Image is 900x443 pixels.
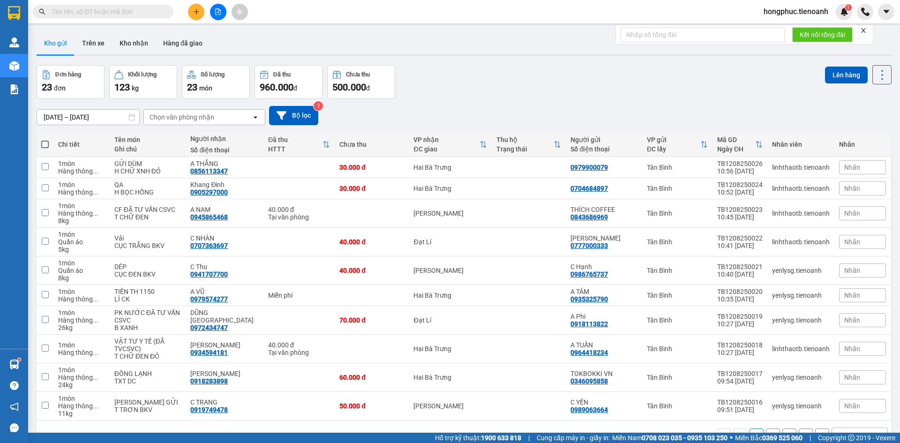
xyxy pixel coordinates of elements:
div: TIỀN TH 1150 [114,288,181,295]
div: Tân Bình [647,374,708,381]
div: 10:40 [DATE] [717,270,763,278]
div: 1 món [58,366,105,374]
strong: 0708 023 035 - 0935 103 250 [642,434,727,442]
span: | [810,433,811,443]
div: Số lượng [201,71,225,78]
span: ... [93,349,98,356]
div: 0905297000 [190,188,228,196]
button: caret-down [878,4,894,20]
span: kg [132,84,139,92]
div: linhthaotb.tienoanh [772,185,830,192]
div: 1 món [58,288,105,295]
span: Miền Bắc [735,433,802,443]
div: 50.000 đ [339,402,404,410]
sup: 1 [845,4,852,11]
div: [PERSON_NAME] [413,267,487,274]
div: Hai Bà Trưng [413,345,487,353]
div: Khối lượng [128,71,157,78]
input: Tìm tên, số ĐT hoặc mã đơn [52,7,162,17]
div: A TUẤN [570,341,637,349]
div: 60.000 đ [339,374,404,381]
span: 23 [187,82,197,93]
div: 24 kg [58,381,105,389]
div: Đơn hàng [55,71,81,78]
div: TB1208250023 [717,206,763,213]
div: 40.000 đ [339,267,404,274]
img: phone-icon [861,8,870,16]
th: Toggle SortBy [642,132,712,157]
div: Khang Đinh [190,181,259,188]
div: 10:27 [DATE] [717,320,763,328]
div: A THẮNG [190,160,259,167]
button: Lên hàng [825,67,868,83]
span: Hỗ trợ kỹ thuật: [435,433,521,443]
span: aim [236,8,243,15]
div: Ghi chú [114,145,181,153]
div: C Thu [190,263,259,270]
span: Nhãn [844,164,860,171]
div: 1 món [58,181,105,188]
span: close [860,27,867,34]
input: Select a date range. [37,110,139,125]
div: T CHỮ ĐEN ĐỎ [114,353,181,360]
div: C Hạnh [570,263,637,270]
img: warehouse-icon [9,61,19,71]
span: Nhãn [844,185,860,192]
div: 10:27 [DATE] [717,349,763,356]
div: 1 món [58,160,105,167]
div: 09:51 [DATE] [717,406,763,413]
div: A Phi [570,313,637,320]
button: Số lượng23món [182,65,250,99]
span: question-circle [10,381,19,390]
div: 0934594181 [190,349,228,356]
div: Trạng thái [496,145,554,153]
div: A VŨ [190,288,259,295]
div: [PERSON_NAME] [413,210,487,217]
div: LALAMOVE GỬI [114,398,181,406]
button: 1 [750,428,764,443]
div: 11 kg [58,410,105,417]
div: 0843686969 [570,213,608,221]
div: B XANH [114,324,181,331]
div: A NAM [190,206,259,213]
div: PK NƯỚC ĐÃ TƯ VẤN CSVC [114,309,181,324]
div: yenlysg.tienoanh [772,267,830,274]
div: Chưa thu [339,141,404,148]
div: 70.000 đ [339,316,404,324]
div: [PERSON_NAME] [413,402,487,410]
div: ĐC lấy [647,145,700,153]
div: 8 kg [58,217,105,225]
div: Tân Bình [647,185,708,192]
div: 1 món [58,309,105,316]
div: TB1208250019 [717,313,763,320]
img: solution-icon [9,84,19,94]
div: 10 / trang [838,431,867,440]
span: Nhãn [844,210,860,217]
button: Kết nối tổng đài [792,27,853,42]
div: Tân Bình [647,402,708,410]
span: Nhãn [844,402,860,410]
div: Hai Bà Trưng [413,185,487,192]
div: Quần áo [58,267,105,274]
div: TXT DC [114,377,181,385]
div: 5 kg [58,246,105,253]
div: Tân Bình [647,316,708,324]
span: 123 [114,82,130,93]
div: Tân Bình [647,164,708,171]
div: 10:41 [DATE] [717,242,763,249]
div: 0919749478 [190,406,228,413]
div: Chọn văn phòng nhận [150,113,214,122]
button: Đã thu960.000đ [255,65,322,99]
span: ... [93,167,98,175]
span: Nhãn [844,374,860,381]
div: Hàng thông thường [58,374,105,381]
div: TB1208250016 [717,398,763,406]
div: linhthaotb.tienoanh [772,210,830,217]
div: Hàng thông thường [58,316,105,324]
div: 10:45 [DATE] [717,213,763,221]
div: Ngày ĐH [717,145,755,153]
span: Nhãn [844,345,860,353]
div: TB1208250020 [717,288,763,295]
div: H CHỮ XNH ĐỎ [114,167,181,175]
div: 10:56 [DATE] [717,167,763,175]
